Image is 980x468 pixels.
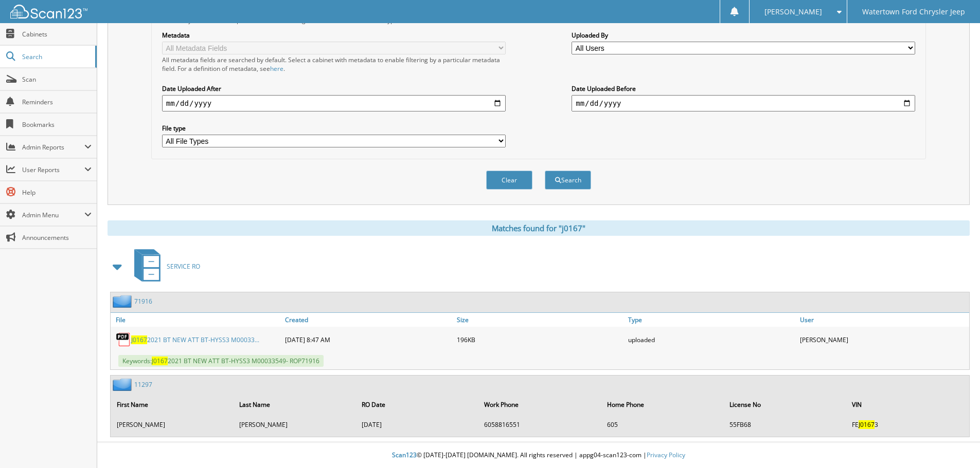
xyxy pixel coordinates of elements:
th: RO Date [357,394,478,415]
input: start [162,95,506,111]
th: Work Phone [479,394,600,415]
span: [PERSON_NAME] [764,9,822,15]
span: Watertown Ford Chrysler Jeep [862,9,965,15]
td: 55FB68 [724,416,846,433]
span: J0167 [859,420,875,429]
a: 11297 [134,380,152,389]
a: Size [454,313,626,327]
td: [PERSON_NAME] [234,416,355,433]
div: [DATE] 8:47 AM [282,329,454,350]
span: Announcements [22,233,92,242]
a: Type [626,313,797,327]
a: 71916 [134,297,152,306]
span: Bookmarks [22,120,92,129]
button: Search [545,171,591,190]
div: © [DATE]-[DATE] [DOMAIN_NAME]. All rights reserved | appg04-scan123-com | [97,443,980,468]
label: File type [162,124,506,133]
td: 6058816551 [479,416,600,433]
a: SERVICE RO [128,246,200,287]
button: Clear [486,171,532,190]
td: [PERSON_NAME] [112,416,233,433]
label: Date Uploaded Before [572,84,915,93]
a: J01672021 BT NEW ATT BT-HYSS3 M00033... [131,335,259,344]
span: Search [22,52,90,61]
div: 196KB [454,329,626,350]
td: FE 3 [847,416,968,433]
label: Date Uploaded After [162,84,506,93]
div: All metadata fields are searched by default. Select a cabinet with metadata to enable filtering b... [162,55,506,73]
label: Metadata [162,31,506,40]
span: Admin Menu [22,211,84,219]
img: scan123-logo-white.svg [10,5,87,18]
span: Scan [22,75,92,84]
a: User [797,313,969,327]
div: [PERSON_NAME] [797,329,969,350]
td: 605 [602,416,723,433]
a: Privacy Policy [647,451,685,459]
div: Matches found for "j0167" [108,220,970,236]
span: Reminders [22,98,92,106]
div: uploaded [626,329,797,350]
span: Help [22,188,92,197]
span: Admin Reports [22,143,84,152]
label: Uploaded By [572,31,915,40]
span: Scan123 [392,451,417,459]
iframe: Chat Widget [929,419,980,468]
span: Keywords: 2021 BT NEW ATT BT-HYSS3 M00033549- ROP71916 [118,355,324,367]
span: J0167 [131,335,147,344]
span: Cabinets [22,30,92,39]
th: First Name [112,394,233,415]
span: User Reports [22,165,84,174]
input: end [572,95,915,111]
img: PDF.png [116,332,131,347]
th: Home Phone [602,394,723,415]
img: folder2.png [113,295,134,308]
th: License No [724,394,846,415]
td: [DATE] [357,416,478,433]
a: here [270,64,283,73]
img: folder2.png [113,378,134,391]
th: VIN [847,394,968,415]
a: File [111,313,282,327]
span: J0167 [152,357,168,365]
a: Created [282,313,454,327]
th: Last Name [234,394,355,415]
span: SERVICE RO [167,262,200,271]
